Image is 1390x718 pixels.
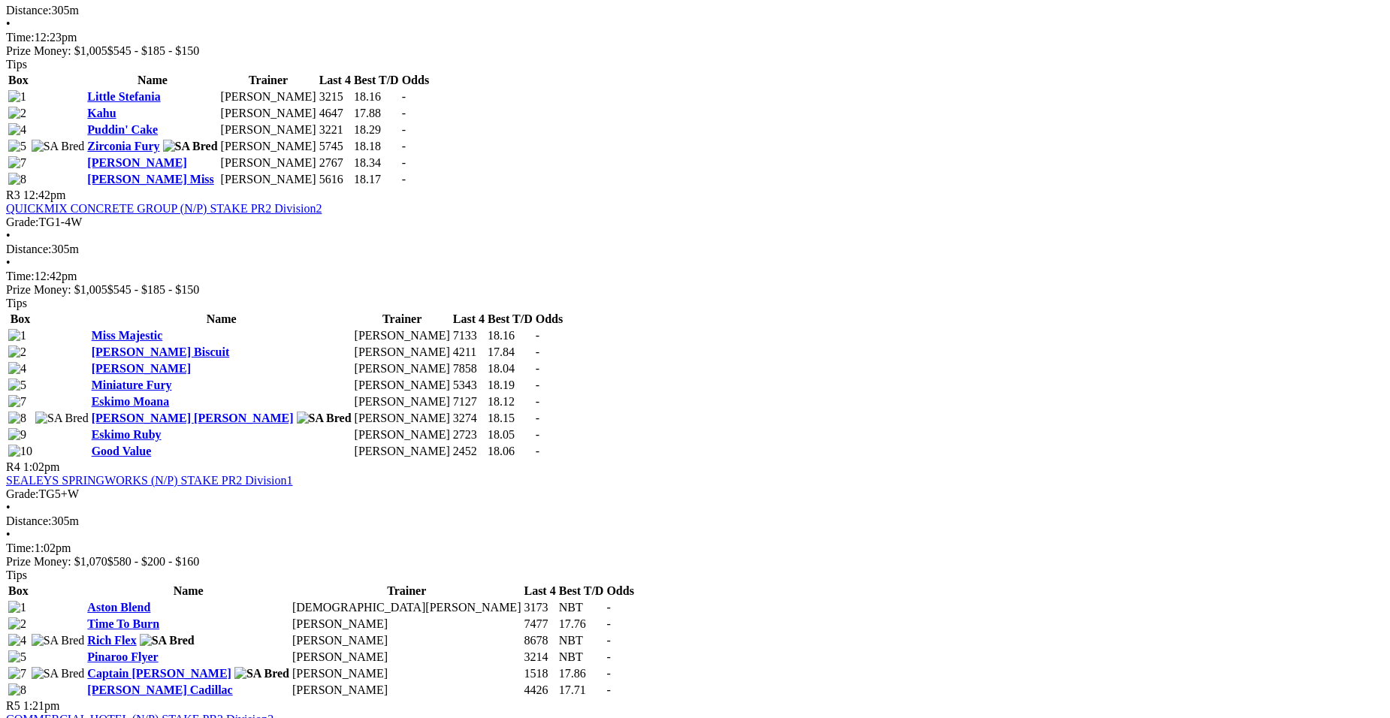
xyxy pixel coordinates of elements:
span: $545 - $185 - $150 [107,44,200,57]
div: 305m [6,243,1384,256]
th: Name [86,73,218,88]
span: Grade: [6,216,39,228]
td: 7858 [452,361,485,376]
span: • [6,17,11,30]
td: 17.76 [558,617,605,632]
span: - [606,634,610,647]
td: [PERSON_NAME] [354,394,451,409]
td: 3173 [523,600,556,615]
span: R4 [6,460,20,473]
span: Time: [6,542,35,554]
td: 17.71 [558,683,605,698]
td: 7127 [452,394,485,409]
img: 9 [8,428,26,442]
a: [PERSON_NAME] [PERSON_NAME] [92,412,294,424]
td: 18.12 [487,394,533,409]
img: 2 [8,107,26,120]
td: 17.86 [558,666,605,681]
td: [PERSON_NAME] [220,155,317,170]
a: Eskimo Ruby [92,428,162,441]
span: R3 [6,189,20,201]
span: - [606,601,610,614]
span: • [6,528,11,541]
th: Best T/D [558,584,605,599]
a: [PERSON_NAME] Miss [87,173,213,186]
td: 3214 [523,650,556,665]
div: TG1-4W [6,216,1384,229]
th: Trainer [354,312,451,327]
div: Prize Money: $1,070 [6,555,1384,569]
img: 2 [8,345,26,359]
img: 5 [8,140,26,153]
span: Time: [6,31,35,44]
span: - [402,173,406,186]
img: 1 [8,601,26,614]
img: SA Bred [32,634,85,647]
img: 2 [8,617,26,631]
img: 10 [8,445,32,458]
td: 4426 [523,683,556,698]
span: - [402,123,406,136]
td: 5745 [319,139,352,154]
img: 8 [8,683,26,697]
span: - [536,329,539,342]
span: Distance: [6,243,51,255]
span: - [536,379,539,391]
img: 7 [8,395,26,409]
img: 5 [8,650,26,664]
div: Prize Money: $1,005 [6,283,1384,297]
img: SA Bred [35,412,89,425]
a: Eskimo Moana [92,395,170,408]
span: - [606,667,610,680]
a: Rich Flex [87,634,136,647]
th: Odds [535,312,564,327]
td: 7133 [452,328,485,343]
span: - [536,445,539,457]
td: 18.19 [487,378,533,393]
img: 8 [8,173,26,186]
td: 18.04 [487,361,533,376]
td: 18.34 [353,155,400,170]
td: 3215 [319,89,352,104]
img: SA Bred [140,634,195,647]
td: 2723 [452,427,485,442]
span: - [536,412,539,424]
span: 1:21pm [23,699,60,712]
span: - [606,650,610,663]
a: Puddin' Cake [87,123,158,136]
a: Good Value [92,445,152,457]
a: QUICKMIX CONCRETE GROUP (N/P) STAKE PR2 Division2 [6,202,322,215]
img: 1 [8,329,26,342]
img: 5 [8,379,26,392]
div: 12:23pm [6,31,1384,44]
span: Tips [6,569,27,581]
span: Tips [6,297,27,309]
span: R5 [6,699,20,712]
td: 5343 [452,378,485,393]
td: 2452 [452,444,485,459]
a: [PERSON_NAME] Cadillac [87,683,232,696]
span: Tips [6,58,27,71]
td: [PERSON_NAME] [354,411,451,426]
td: NBT [558,600,605,615]
span: Box [8,584,29,597]
td: [DEMOGRAPHIC_DATA][PERSON_NAME] [292,600,522,615]
td: 18.16 [353,89,400,104]
th: Last 4 [523,584,556,599]
span: 12:42pm [23,189,66,201]
th: Best T/D [487,312,533,327]
th: Name [91,312,352,327]
td: [PERSON_NAME] [220,89,317,104]
td: [PERSON_NAME] [354,328,451,343]
td: [PERSON_NAME] [354,444,451,459]
th: Last 4 [452,312,485,327]
td: 2767 [319,155,352,170]
img: 1 [8,90,26,104]
span: - [402,90,406,103]
a: Captain [PERSON_NAME] [87,667,231,680]
span: - [402,140,406,152]
td: 18.16 [487,328,533,343]
span: 1:02pm [23,460,60,473]
td: [PERSON_NAME] [292,617,522,632]
th: Trainer [220,73,317,88]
